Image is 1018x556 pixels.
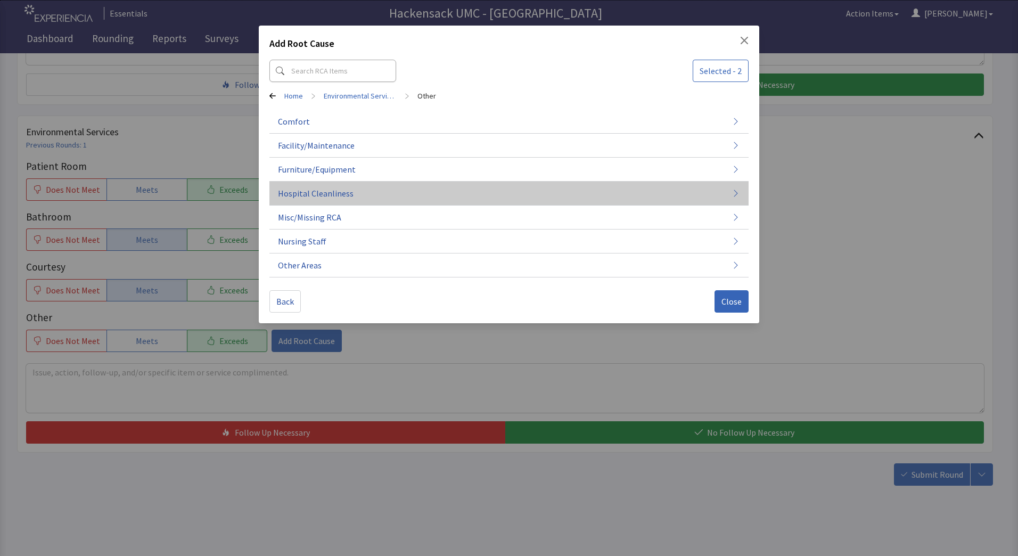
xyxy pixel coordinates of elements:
[269,60,396,82] input: Search RCA Items
[278,115,310,128] span: Comfort
[278,163,356,176] span: Furniture/Equipment
[269,158,749,182] button: Furniture/Equipment
[715,290,749,313] button: Close
[278,259,322,272] span: Other Areas
[269,110,749,134] button: Comfort
[269,290,301,313] button: Back
[324,91,397,101] a: Environmental Services
[278,235,326,248] span: Nursing Staff
[276,295,294,308] span: Back
[278,211,341,224] span: Misc/Missing RCA
[284,91,303,101] a: Home
[269,206,749,230] button: Misc/Missing RCA
[311,85,315,107] span: >
[278,139,355,152] span: Facility/Maintenance
[269,36,334,55] h2: Add Root Cause
[417,91,436,101] a: Other
[278,187,354,200] span: Hospital Cleanliness
[269,134,749,158] button: Facility/Maintenance
[405,85,409,107] span: >
[700,64,742,77] span: Selected - 2
[269,254,749,277] button: Other Areas
[740,36,749,45] button: Close
[721,295,742,308] span: Close
[269,230,749,254] button: Nursing Staff
[269,182,749,206] button: Hospital Cleanliness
